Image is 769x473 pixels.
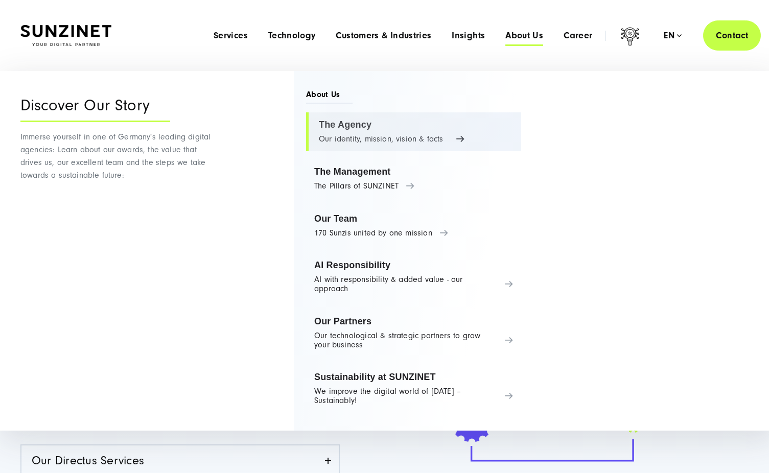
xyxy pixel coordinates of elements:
[664,31,682,41] div: en
[452,31,485,41] a: Insights
[306,159,521,198] a: The Management The Pillars of SUNZINET
[306,253,521,301] a: AI Responsibility AI with responsibility & added value - our approach
[505,31,543,41] a: About Us
[306,365,521,413] a: Sustainability at SUNZINET We improve the digital world of [DATE] – Sustainably!
[336,31,431,41] a: Customers & Industries
[306,309,521,357] a: Our Partners Our technological & strategic partners to grow your business
[268,31,316,41] a: Technology
[564,31,592,41] a: Career
[20,131,212,182] p: Immerse yourself in one of Germany's leading digital agencies: Learn about our awards, the value ...
[214,31,248,41] a: Services
[306,206,521,245] a: Our Team 170 Sunzis united by one mission
[20,25,111,46] img: SUNZINET Full Service Digital Agentur
[703,20,761,51] a: Contact
[306,112,521,151] a: The Agency Our identity, mission, vision & facts
[20,97,170,122] div: Discover Our Story
[306,89,353,104] span: About Us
